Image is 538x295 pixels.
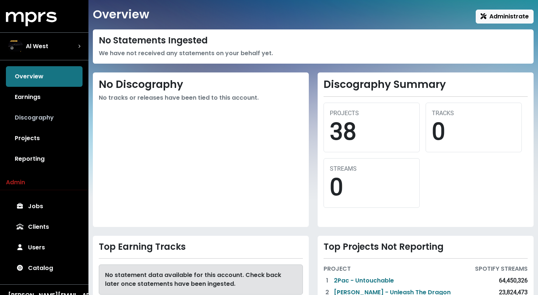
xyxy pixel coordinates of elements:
div: No Statements Ingested [99,35,528,46]
div: 64,450,326 [499,276,528,285]
div: TRACKS [432,109,516,118]
div: PROJECT [324,264,351,273]
a: Catalog [6,258,83,278]
div: 38 [330,118,413,146]
h2: No Discography [99,78,303,91]
div: We have not received any statements on your behalf yet. [99,49,528,58]
div: No statement data available for this account. Check back later once statements have been ingested. [99,264,303,295]
a: Earnings [6,87,83,107]
span: Al West [26,42,48,51]
div: No tracks or releases have been tied to this account. [99,93,303,102]
div: SPOTIFY STREAMS [475,264,528,273]
div: 0 [432,118,516,146]
div: 0 [330,173,413,202]
a: Discography [6,107,83,128]
button: Administrate [476,10,534,24]
a: Projects [6,128,83,149]
div: 1 [324,276,331,285]
img: The selected account / producer [8,39,23,54]
div: Top Earning Tracks [99,242,303,252]
a: Users [6,237,83,258]
a: mprs logo [6,14,57,23]
h1: Overview [93,7,149,21]
div: STREAMS [330,164,413,173]
a: Jobs [6,196,83,217]
a: Clients [6,217,83,237]
a: 2Pac - Untouchable [334,276,394,285]
div: Top Projects Not Reporting [324,242,528,252]
a: Reporting [6,149,83,169]
span: Administrate [481,12,529,21]
h2: Discography Summary [324,78,528,91]
div: PROJECTS [330,109,413,118]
